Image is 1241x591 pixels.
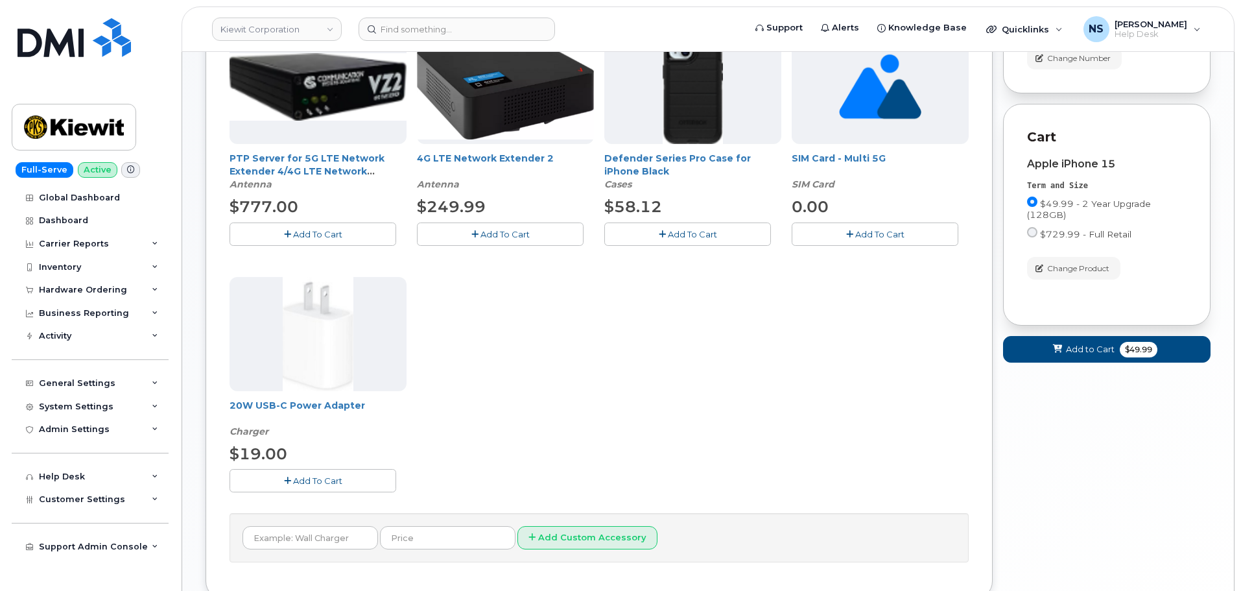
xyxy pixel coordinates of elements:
[977,16,1072,42] div: Quicklinks
[230,197,298,216] span: $777.00
[1027,197,1037,207] input: $49.99 - 2 Year Upgrade (128GB)
[663,30,724,144] img: defenderiphone14.png
[812,15,868,41] a: Alerts
[230,444,287,463] span: $19.00
[417,35,594,139] img: 4glte_extender.png
[766,21,803,34] span: Support
[1027,128,1187,147] p: Cart
[380,526,515,549] input: Price
[517,526,657,550] button: Add Custom Accessory
[230,152,384,190] a: PTP Server for 5G LTE Network Extender 4/4G LTE Network Extender 3
[480,229,530,239] span: Add To Cart
[1115,19,1187,29] span: [PERSON_NAME]
[604,152,751,177] a: Defender Series Pro Case for iPhone Black
[1002,24,1049,34] span: Quicklinks
[1027,257,1120,280] button: Change Product
[230,400,365,411] a: 20W USB-C Power Adapter
[230,399,407,438] div: 20W USB-C Power Adapter
[1027,199,1151,220] span: $49.99 - 2 Year Upgrade (128GB)
[604,152,781,191] div: Defender Series Pro Case for iPhone Black
[230,152,407,191] div: PTP Server for 5G LTE Network Extender 4/4G LTE Network Extender 3
[417,152,554,164] a: 4G LTE Network Extender 2
[868,15,976,41] a: Knowledge Base
[212,18,342,41] a: Kiewit Corporation
[1027,158,1187,170] div: Apple iPhone 15
[1115,29,1187,40] span: Help Desk
[1003,336,1211,363] button: Add to Cart $49.99
[230,223,396,245] button: Add To Cart
[293,229,342,239] span: Add To Cart
[417,197,486,216] span: $249.99
[1066,343,1115,356] span: Add to Cart
[230,426,268,437] em: Charger
[1027,227,1037,237] input: $729.99 - Full Retail
[792,152,969,191] div: SIM Card - Multi 5G
[888,21,967,34] span: Knowledge Base
[1027,180,1187,191] div: Term and Size
[230,178,272,190] em: Antenna
[792,223,958,245] button: Add To Cart
[230,53,407,121] img: Casa_Sysem.png
[1089,21,1104,37] span: NS
[1047,53,1111,64] span: Change Number
[668,229,717,239] span: Add To Cart
[792,178,834,190] em: SIM Card
[1185,535,1231,581] iframe: Messenger Launcher
[417,152,594,191] div: 4G LTE Network Extender 2
[839,30,921,144] img: no_image_found-2caef05468ed5679b831cfe6fc140e25e0c280774317ffc20a367ab7fd17291e.png
[604,197,662,216] span: $58.12
[792,152,886,164] a: SIM Card - Multi 5G
[1120,342,1157,357] span: $49.99
[1027,47,1122,69] button: Change Number
[792,197,829,216] span: 0.00
[832,21,859,34] span: Alerts
[359,18,555,41] input: Find something...
[1040,229,1131,239] span: $729.99 - Full Retail
[417,223,584,245] button: Add To Cart
[1047,263,1109,274] span: Change Product
[417,178,459,190] em: Antenna
[746,15,812,41] a: Support
[1074,16,1210,42] div: Noah Shelton
[230,469,396,492] button: Add To Cart
[604,223,771,245] button: Add To Cart
[604,178,632,190] em: Cases
[855,229,904,239] span: Add To Cart
[293,476,342,486] span: Add To Cart
[283,277,353,391] img: apple20w.jpg
[242,526,378,549] input: Example: Wall Charger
